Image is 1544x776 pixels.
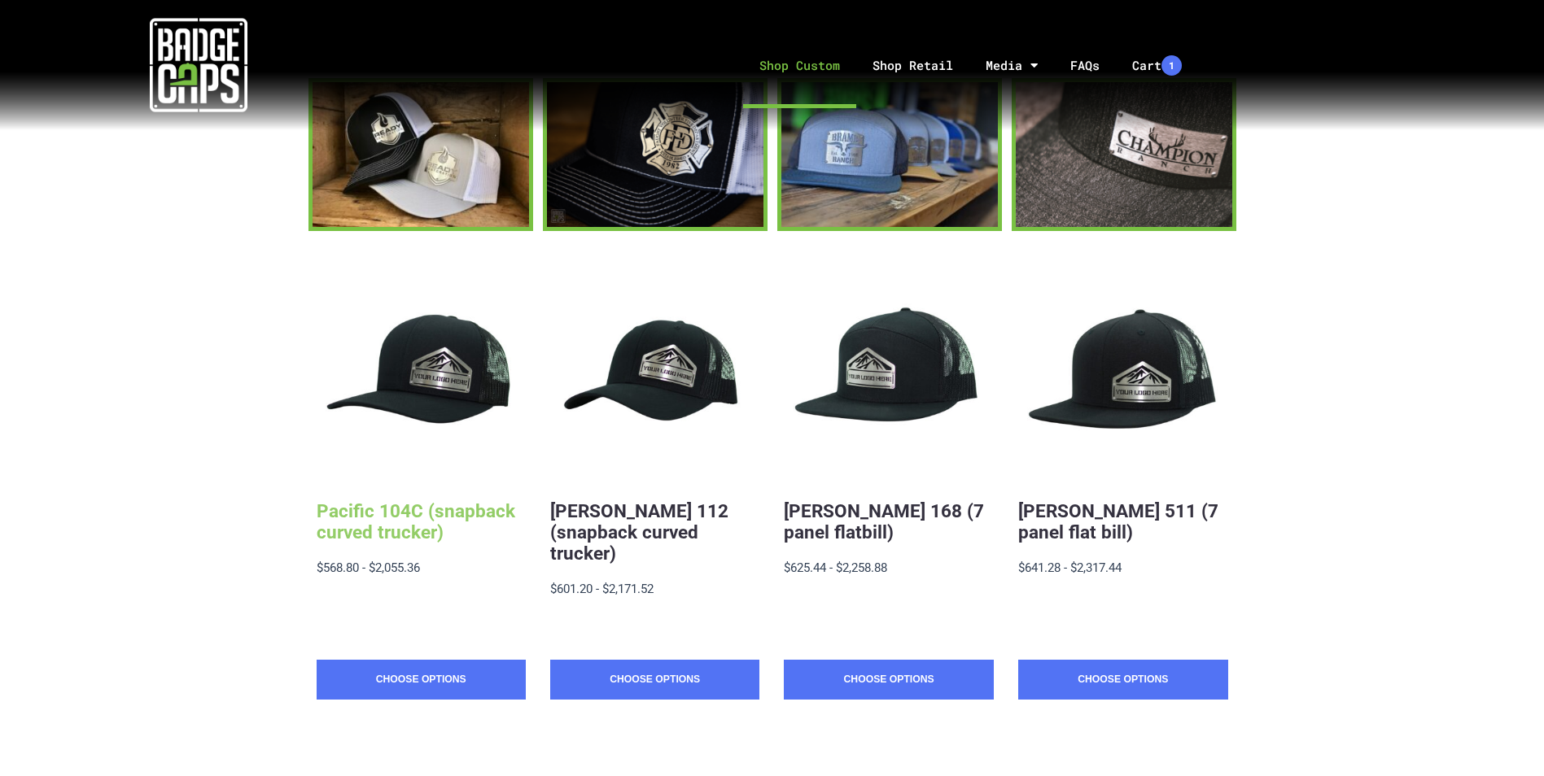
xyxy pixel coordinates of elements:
[317,560,420,575] span: $568.80 - $2,055.36
[1463,698,1544,776] iframe: Chat Widget
[550,500,728,564] a: [PERSON_NAME] 112 (snapback curved trucker)
[743,23,856,108] a: Shop Custom
[317,272,526,481] button: BadgeCaps - Pacific 104C
[550,582,654,596] span: $601.20 - $2,171.52
[550,660,759,700] a: Choose Options
[317,500,515,543] a: Pacific 104C (snapback curved trucker)
[1018,500,1218,543] a: [PERSON_NAME] 511 (7 panel flat bill)
[784,560,887,575] span: $625.44 - $2,258.88
[1018,560,1122,575] span: $641.28 - $2,317.44
[543,78,768,230] a: FFD BadgeCaps Fire Department Custom unique apparel
[150,16,247,114] img: badgecaps white logo with green acccent
[1116,23,1198,108] a: Cart1
[784,660,993,700] a: Choose Options
[784,272,993,481] button: BadgeCaps - Richardson 168
[1018,272,1227,481] button: BadgeCaps - Richardson 511
[784,500,984,543] a: [PERSON_NAME] 168 (7 panel flatbill)
[396,23,1544,108] nav: Menu
[1018,660,1227,700] a: Choose Options
[856,23,969,108] a: Shop Retail
[969,23,1054,108] a: Media
[317,660,526,700] a: Choose Options
[1054,23,1116,108] a: FAQs
[550,272,759,481] button: BadgeCaps - Richardson 112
